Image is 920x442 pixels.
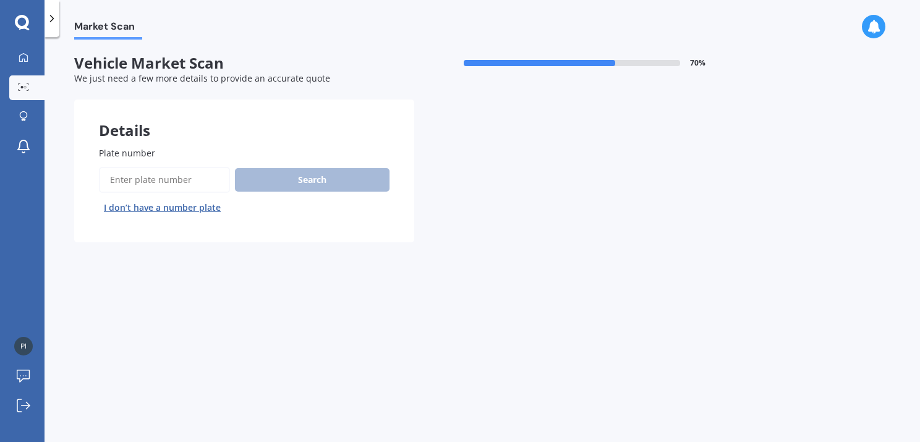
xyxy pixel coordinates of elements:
img: 0ef094392272897ac2ba1422632efd94 [14,337,33,355]
span: Plate number [99,147,155,159]
button: I don’t have a number plate [99,198,226,218]
span: We just need a few more details to provide an accurate quote [74,72,330,84]
span: Market Scan [74,20,142,37]
div: Details [74,100,414,137]
span: Vehicle Market Scan [74,54,414,72]
span: 70 % [690,59,705,67]
input: Enter plate number [99,167,230,193]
